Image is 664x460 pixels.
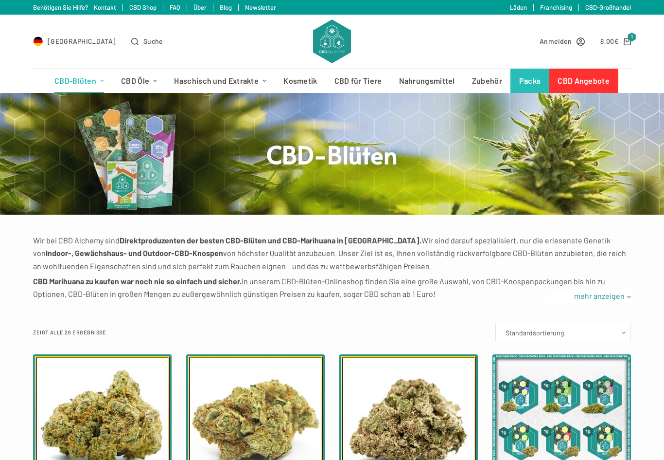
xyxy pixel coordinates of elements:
span: 1 [628,33,636,42]
a: Newsletter [245,3,276,11]
strong: Indoor-, Gewächshaus- und Outdoor-CBD-Knospen [46,248,223,258]
a: FAQ [170,3,180,11]
h1: CBD-Blüten [150,138,514,170]
strong: CBD Marihuana zu kaufen war noch nie so einfach und sicher. [33,276,242,286]
a: Haschisch und Extrakte [166,69,275,93]
a: CBD Öle [113,69,166,93]
span: € [614,37,619,45]
p: In unserem CBD-Blüten-Onlineshop finden Sie eine große Auswahl, von CBD-Knospenpackungen bis hin ... [33,275,630,301]
a: CBD Angebote [549,69,618,93]
span: [GEOGRAPHIC_DATA] [48,36,116,47]
a: mehr anzeigen [568,290,631,302]
a: CBD-Blüten [46,69,112,93]
nav: Header-Menü [46,69,618,93]
a: Läden [510,3,527,11]
a: Kosmetik [275,69,326,93]
p: Zeigt alle 26 Ergebnisse [33,328,106,337]
select: Shop-Bestellung [495,323,631,342]
bdi: 8,00 [600,37,619,45]
button: Open search form [131,36,163,47]
strong: . [419,236,421,245]
a: Nahrungsmittel [390,69,463,93]
img: DE Flag [33,37,43,46]
a: Benötigen Sie Hilfe? Kontakt [33,3,116,11]
p: Um die höchste Qualität und Potenz der Wirkung unserer CBD-Marihuana-Blüten zu garantieren, führe... [33,303,630,329]
a: Zubehör [463,69,510,93]
a: Blog [220,3,232,11]
a: Shopping cart [600,36,630,47]
a: Franchising [540,3,572,11]
a: CBD-Großhandel [585,3,631,11]
a: CBD für Tiere [326,69,390,93]
a: Über [193,3,207,11]
span: Anmelden [540,36,572,47]
p: Wir bei CBD Alchemy sind Wir sind darauf spezialisiert, nur die erlesenste Genetik von von höchst... [33,234,630,273]
a: Packs [510,69,549,93]
a: Anmelden [540,36,585,47]
a: Select Country [33,36,116,47]
a: CBD Shop [129,3,157,11]
img: CBD Alchemy [313,19,351,63]
strong: Direktproduzenten der besten CBD-Blüten und CBD-Marihuana in [GEOGRAPHIC_DATA] [120,236,419,245]
span: Suche [143,36,163,47]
